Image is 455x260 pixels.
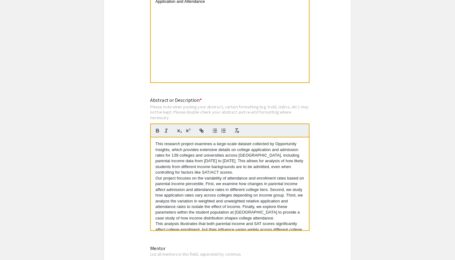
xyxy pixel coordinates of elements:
div: Please note when pasting your abstract, certain formatting (e.g. bold, italics, etc.) may not be ... [150,104,310,120]
p: Our project focuses on the variability of attendance and enrollment rates based on parental incom... [155,175,304,221]
p: This research project examines a large-scale dataset collected by Opportunity Insights, which pro... [155,141,304,175]
div: List all mentors in this field, separated by commas. [150,251,300,257]
iframe: Chat [5,232,26,255]
mat-label: Mentor [150,245,166,252]
mat-label: Abstract or Description [150,97,202,103]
